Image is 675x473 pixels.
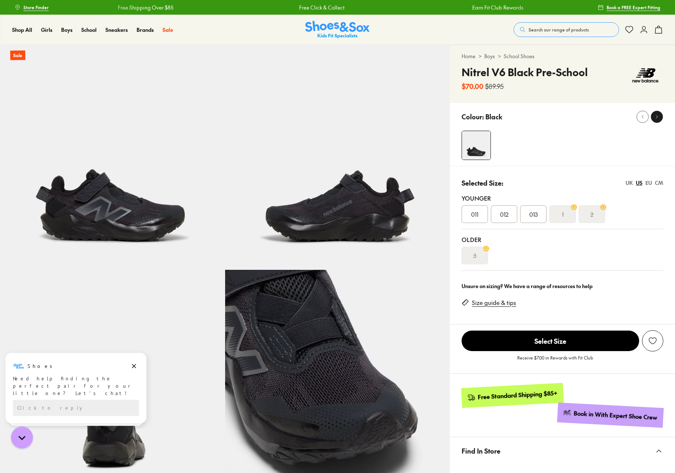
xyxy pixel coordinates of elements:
[13,42,139,64] div: Need help finding the perfect pair for your little one? Let’s chat!
[305,21,370,39] a: Shoes & Sox
[462,178,503,188] p: Selected Size:
[27,30,56,37] h3: Shoes
[504,52,534,60] a: School Shoes
[450,437,675,465] button: Find In Store
[13,67,139,83] div: Reply to the campaigns
[41,26,52,34] a: Girls
[23,4,49,11] span: Store Finder
[81,26,97,33] span: School
[598,1,660,14] a: Book a FREE Expert Fitting
[517,354,593,368] p: Receive $7.00 in Rewards with Fit Club
[13,27,25,39] img: Shoes logo
[500,210,508,219] span: 012
[626,179,633,187] div: UK
[41,26,52,33] span: Girls
[529,26,589,33] span: Search our range of products
[473,251,476,260] s: 3
[462,64,588,80] h4: Nitrel V6 Black Pre-School
[471,210,478,219] span: 011
[574,409,658,422] div: Book in With Expert Shoe Crew
[305,21,370,39] img: SNS_Logo_Responsive.svg
[462,465,663,472] iframe: Find in Store
[514,22,619,37] button: Search our range of products
[485,112,502,122] p: Black
[462,194,663,202] div: Younger
[10,51,25,60] p: Sale
[462,235,663,244] div: Older
[462,112,484,122] p: Colour:
[137,26,154,34] a: Brands
[61,26,72,34] a: Boys
[462,440,500,462] span: Find In Store
[81,26,97,34] a: School
[118,4,173,11] a: Free Shipping Over $85
[105,26,128,34] a: Sneakers
[462,282,663,290] div: Unsure on sizing? We have a range of resources to help
[472,299,516,307] a: Size guide & tips
[472,4,523,11] a: Earn Fit Club Rewards
[462,131,491,160] img: 4-520578_1
[163,26,173,34] a: Sale
[590,210,593,219] s: 2
[225,45,450,270] img: 5-520579_1
[12,26,32,34] a: Shop All
[562,210,564,219] s: 1
[462,52,663,60] div: > >
[655,179,663,187] div: CM
[478,389,558,401] div: Free Standard Shipping $85+
[15,1,49,14] a: Store Finder
[461,383,564,408] a: Free Standard Shipping $85+
[462,52,476,60] a: Home
[12,26,32,33] span: Shop All
[485,81,504,91] s: $89.95
[462,330,639,351] button: Select Size
[129,28,139,38] button: Dismiss campaign
[5,27,146,64] div: Message from Shoes. Need help finding the perfect pair for your little one? Let’s chat!
[484,52,495,60] a: Boys
[529,210,538,219] span: 013
[645,179,652,187] div: EU
[105,26,128,33] span: Sneakers
[137,26,154,33] span: Brands
[642,330,663,351] button: Add to Wishlist
[163,26,173,33] span: Sale
[299,4,344,11] a: Free Click & Collect
[462,81,484,91] b: $70.00
[636,179,642,187] div: US
[462,331,639,351] span: Select Size
[628,64,663,86] img: Vendor logo
[557,403,664,428] a: Book in With Expert Shoe Crew
[5,20,146,90] div: Campaign message
[607,4,660,11] span: Book a FREE Expert Fitting
[7,424,37,451] iframe: Gorgias live chat messenger
[61,26,72,33] span: Boys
